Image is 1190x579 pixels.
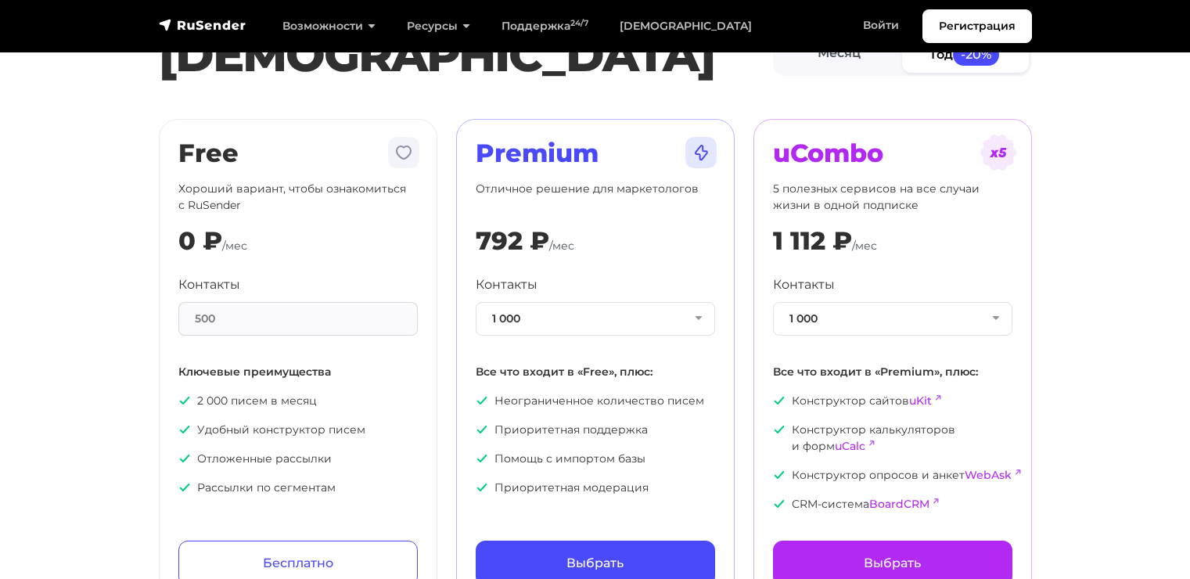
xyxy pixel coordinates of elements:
a: [DEMOGRAPHIC_DATA] [604,10,768,42]
img: tarif-free.svg [385,134,422,171]
p: Отличное решение для маркетологов [476,181,715,214]
img: tarif-ucombo.svg [980,134,1017,171]
p: Помощь с импортом базы [476,451,715,467]
p: Конструктор калькуляторов и форм [773,422,1012,455]
p: Приоритетная модерация [476,480,715,496]
a: WebAsk [965,468,1012,482]
img: icon-ok.svg [773,423,786,436]
h1: [DEMOGRAPHIC_DATA] [159,27,773,83]
img: icon-ok.svg [178,394,191,407]
span: /мес [852,239,877,253]
label: Контакты [773,275,835,294]
img: icon-ok.svg [773,394,786,407]
p: Хороший вариант, чтобы ознакомиться с RuSender [178,181,418,214]
p: Все что входит в «Premium», плюс: [773,364,1012,380]
p: Конструктор опросов и анкет [773,467,1012,484]
span: -20% [953,44,1000,65]
img: icon-ok.svg [476,481,488,494]
a: Месяц [776,37,903,72]
button: 1 000 [476,302,715,336]
img: icon-ok.svg [178,423,191,436]
span: /мес [549,239,574,253]
p: 5 полезных сервисов на все случаи жизни в одной подписке [773,181,1012,214]
p: CRM-система [773,496,1012,512]
a: uCalc [835,439,865,453]
h2: Premium [476,138,715,168]
a: Возможности [267,10,391,42]
img: icon-ok.svg [178,481,191,494]
img: icon-ok.svg [773,498,786,510]
img: icon-ok.svg [773,469,786,481]
p: Отложенные рассылки [178,451,418,467]
h2: uCombo [773,138,1012,168]
a: Поддержка24/7 [486,10,604,42]
p: Приоритетная поддержка [476,422,715,438]
label: Контакты [178,275,240,294]
p: Конструктор сайтов [773,393,1012,409]
p: Рассылки по сегментам [178,480,418,496]
button: 1 000 [773,302,1012,336]
img: icon-ok.svg [178,452,191,465]
a: uKit [909,394,932,408]
p: Ключевые преимущества [178,364,418,380]
div: 1 112 ₽ [773,226,852,256]
label: Контакты [476,275,537,294]
a: BoardCRM [869,497,929,511]
img: icon-ok.svg [476,423,488,436]
h2: Free [178,138,418,168]
p: 2 000 писем в месяц [178,393,418,409]
a: Ресурсы [391,10,486,42]
p: Неограниченное количество писем [476,393,715,409]
img: RuSender [159,17,246,33]
img: icon-ok.svg [476,394,488,407]
div: 0 ₽ [178,226,222,256]
sup: 24/7 [570,18,588,28]
a: Регистрация [922,9,1032,43]
img: icon-ok.svg [476,452,488,465]
p: Удобный конструктор писем [178,422,418,438]
div: 792 ₽ [476,226,549,256]
a: Год [902,37,1029,72]
span: /мес [222,239,247,253]
img: tarif-premium.svg [682,134,720,171]
a: Войти [847,9,915,41]
p: Все что входит в «Free», плюс: [476,364,715,380]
